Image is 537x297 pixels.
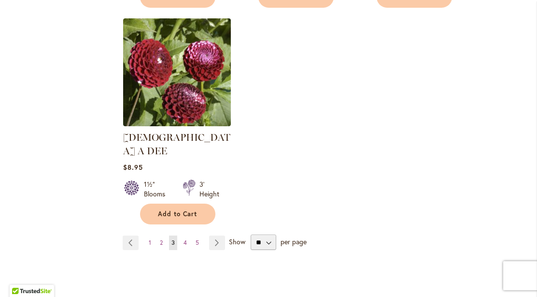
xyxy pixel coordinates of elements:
[160,239,163,246] span: 2
[123,163,143,172] span: $8.95
[229,237,245,246] span: Show
[7,263,34,290] iframe: Launch Accessibility Center
[140,204,215,224] button: Add to Cart
[149,239,151,246] span: 1
[199,179,219,199] div: 3' Height
[157,236,165,250] a: 2
[196,239,199,246] span: 5
[184,239,187,246] span: 4
[158,210,198,218] span: Add to Cart
[123,18,231,126] img: CHICK A DEE
[144,179,171,199] div: 1½" Blooms
[123,132,230,157] a: [DEMOGRAPHIC_DATA] A DEE
[171,239,175,246] span: 3
[193,236,201,250] a: 5
[181,236,189,250] a: 4
[123,119,231,128] a: CHICK A DEE
[281,237,307,246] span: per page
[146,236,154,250] a: 1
